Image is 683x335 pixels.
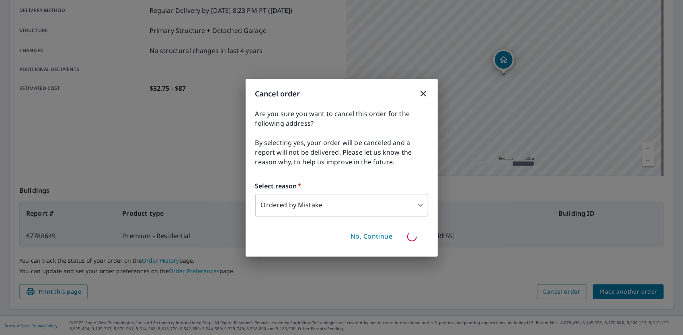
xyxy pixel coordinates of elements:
h3: Cancel order [255,88,428,99]
button: No, Continue [347,230,396,243]
span: By selecting yes, your order will be canceled and a report will not be delivered. Please let us k... [255,138,428,167]
label: Select reason [255,181,428,191]
span: No, Continue [351,232,393,241]
div: Ordered by Mistake [255,194,428,217]
span: Are you sure you want to cancel this order for the following address? [255,109,428,128]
